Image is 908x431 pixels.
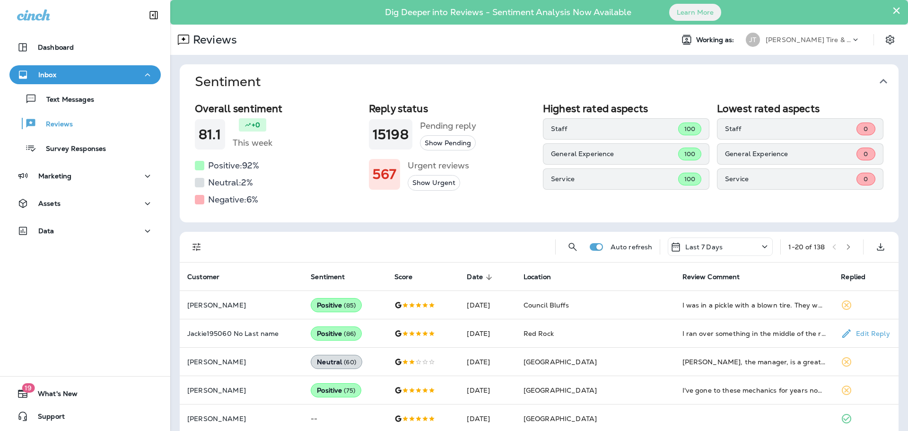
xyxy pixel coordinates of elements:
[208,158,259,173] h5: Positive: 92 %
[864,175,868,183] span: 0
[208,192,258,207] h5: Negative: 6 %
[38,227,54,235] p: Data
[524,386,597,395] span: [GEOGRAPHIC_DATA]
[696,36,736,44] span: Working as:
[611,243,653,251] p: Auto refresh
[140,6,167,25] button: Collapse Sidebar
[684,125,695,133] span: 100
[864,150,868,158] span: 0
[344,330,356,338] span: ( 86 )
[9,65,161,84] button: Inbox
[358,11,659,14] p: Dig Deeper into Reviews - Sentiment Analysis Now Available
[420,118,476,133] h5: Pending reply
[9,194,161,213] button: Assets
[369,103,535,114] h2: Reply status
[311,355,362,369] div: Neutral
[9,167,161,185] button: Marketing
[746,33,760,47] div: JT
[187,358,296,366] p: [PERSON_NAME]
[195,74,261,89] h1: Sentiment
[524,301,569,309] span: Council Bluffs
[682,386,826,395] div: I've gone to these mechanics for years now. They've never done me wrong. Not the cheapest, but pe...
[459,319,515,348] td: [DATE]
[187,273,232,281] span: Customer
[187,330,296,337] p: Jackie195060 No Last name
[195,103,361,114] h2: Overall sentiment
[864,125,868,133] span: 0
[524,273,563,281] span: Location
[420,135,476,151] button: Show Pending
[551,125,678,132] p: Staff
[373,127,409,142] h1: 15198
[36,145,106,154] p: Survey Responses
[408,158,469,173] h5: Urgent reviews
[682,300,826,310] div: I was in a pickle with a blown tire. They went above and beyond to help. And got me back on the r...
[467,273,495,281] span: Date
[36,120,73,129] p: Reviews
[543,103,709,114] h2: Highest rated aspects
[252,120,260,130] p: +0
[871,237,890,256] button: Export as CSV
[311,273,345,281] span: Sentiment
[524,273,551,281] span: Location
[38,200,61,207] p: Assets
[187,273,219,281] span: Customer
[563,237,582,256] button: Search Reviews
[180,99,899,222] div: Sentiment
[524,414,597,423] span: [GEOGRAPHIC_DATA]
[9,407,161,426] button: Support
[841,273,878,281] span: Replied
[28,413,65,424] span: Support
[233,135,272,150] h5: This week
[892,3,901,18] button: Close
[373,167,396,182] h1: 567
[187,415,296,422] p: [PERSON_NAME]
[344,301,356,309] span: ( 85 )
[9,384,161,403] button: 19What's New
[551,175,678,183] p: Service
[717,103,883,114] h2: Lowest rated aspects
[344,358,356,366] span: ( 60 )
[725,150,856,158] p: General Experience
[394,273,413,281] span: Score
[788,243,825,251] div: 1 - 20 of 138
[682,329,826,338] div: I ran over something in the middle of the road last night and ruined a tire. I had to use a saws ...
[9,221,161,240] button: Data
[9,38,161,57] button: Dashboard
[187,64,906,99] button: Sentiment
[685,243,723,251] p: Last 7 Days
[682,273,752,281] span: Review Comment
[9,114,161,133] button: Reviews
[669,4,721,21] button: Learn More
[38,71,56,79] p: Inbox
[551,150,678,158] p: General Experience
[187,387,296,394] p: [PERSON_NAME]
[684,175,695,183] span: 100
[682,273,740,281] span: Review Comment
[189,33,237,47] p: Reviews
[459,291,515,319] td: [DATE]
[467,273,483,281] span: Date
[394,273,425,281] span: Score
[187,301,296,309] p: [PERSON_NAME]
[459,376,515,405] td: [DATE]
[187,237,206,256] button: Filters
[311,326,362,341] div: Positive
[524,358,597,366] span: [GEOGRAPHIC_DATA]
[344,387,355,395] span: ( 75 )
[882,31,899,48] button: Settings
[208,175,253,190] h5: Neutral: 2 %
[37,96,94,105] p: Text Messages
[408,175,460,191] button: Show Urgent
[524,329,554,338] span: Red Rock
[9,138,161,158] button: Survey Responses
[459,348,515,376] td: [DATE]
[38,172,71,180] p: Marketing
[311,298,362,312] div: Positive
[22,383,35,393] span: 19
[766,36,851,44] p: [PERSON_NAME] Tire & Auto
[725,125,856,132] p: Staff
[311,273,357,281] span: Sentiment
[311,383,361,397] div: Positive
[199,127,221,142] h1: 81.1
